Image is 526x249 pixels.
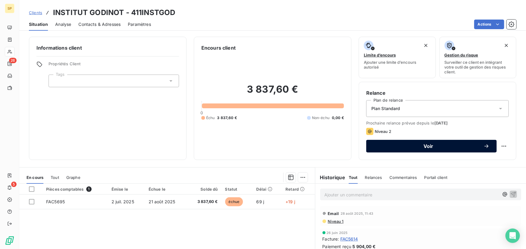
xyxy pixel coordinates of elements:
span: Analyse [55,21,71,27]
span: 5 [11,182,17,187]
span: Prochaine relance prévue depuis le [366,121,509,125]
span: Voir [373,144,483,149]
div: Échue le [149,187,184,192]
span: Paramètres [128,21,151,27]
h6: Relance [366,89,509,97]
span: Portail client [424,175,448,180]
span: Gestion du risque [445,53,478,57]
span: Propriétés Client [49,61,179,70]
span: Situation [29,21,48,27]
span: FAC5695 [46,199,65,204]
span: Niveau 1 [327,219,344,224]
span: échue [225,197,243,206]
h6: Encours client [201,44,236,51]
span: Niveau 2 [375,129,391,134]
span: Tout [51,175,59,180]
span: Clients [29,10,42,15]
span: Non-échu [312,115,329,121]
span: 2 juil. 2025 [112,199,134,204]
span: FAC5614 [340,236,358,242]
span: +19 j [285,199,295,204]
div: Solde dû [191,187,218,192]
span: 1 [86,186,92,192]
button: Actions [474,20,504,29]
div: SP [5,4,14,13]
span: 21 août 2025 [149,199,175,204]
h6: Historique [315,174,345,181]
div: Pièces comptables [46,186,104,192]
input: Ajouter une valeur [54,78,58,84]
span: Surveiller ce client en intégrant votre outil de gestion des risques client. [445,60,512,74]
h3: INSTITUT GODINOT - 411INSTGOD [53,7,175,18]
span: 3 837,60 € [217,115,237,121]
span: Tout [349,175,358,180]
img: Logo LeanPay [5,236,14,245]
h2: 3 837,60 € [201,83,344,101]
h6: Informations client [36,44,179,51]
span: En cours [27,175,43,180]
span: [DATE] [434,121,448,125]
span: 26 [9,58,17,63]
span: Plan Standard [371,106,400,112]
div: Retard [285,187,311,192]
a: Clients [29,10,42,16]
button: Gestion du risqueSurveiller ce client en intégrant votre outil de gestion des risques client. [439,37,517,78]
span: Échu [206,115,215,121]
button: Limite d’encoursAjouter une limite d’encours autorisé [359,37,436,78]
span: Email [328,211,339,216]
span: 0,00 € [332,115,344,121]
div: Émise le [112,187,141,192]
div: Délai [257,187,279,192]
span: Facture : [323,236,339,242]
span: 0 [200,110,203,115]
button: Voir [366,140,497,152]
span: 28 août 2025, 11:43 [341,212,373,215]
span: Commentaires [389,175,417,180]
span: Relances [365,175,382,180]
span: Ajouter une limite d’encours autorisé [364,60,431,69]
div: Statut [225,187,249,192]
span: 26 juin 2025 [327,231,348,235]
span: Graphe [66,175,80,180]
span: 69 j [257,199,264,204]
span: Contacts & Adresses [78,21,121,27]
span: Limite d’encours [364,53,396,57]
div: Open Intercom Messenger [506,229,520,243]
span: 3 837,60 € [191,199,218,205]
